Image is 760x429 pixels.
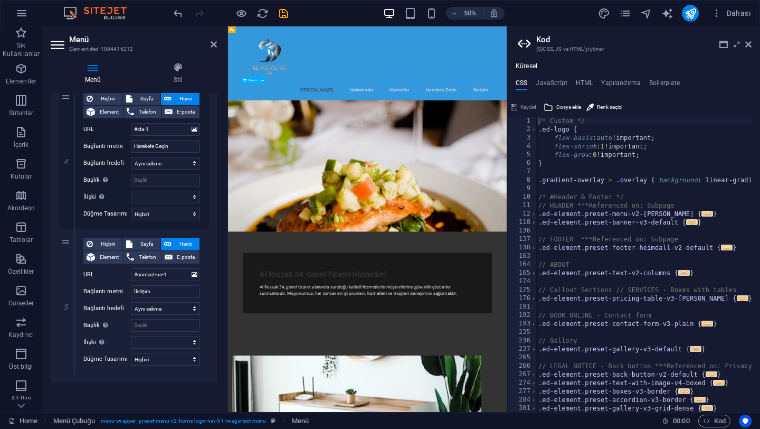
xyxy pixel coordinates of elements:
[707,5,755,22] button: Dahası
[123,251,160,264] button: Telefon
[13,141,28,149] p: İçerik
[508,337,537,345] div: 236
[661,7,673,20] button: text_generator
[640,7,652,20] button: navigator
[98,106,120,118] span: Element
[9,362,33,371] p: Üst bilgi
[83,353,131,366] label: Düğme Tasarımı
[131,140,200,153] input: Bağlantı metni...
[83,106,123,118] button: Element
[508,353,537,362] div: 265
[83,140,131,153] label: Bağlantı metni
[277,7,290,20] button: save
[161,106,199,118] button: E-posta
[176,251,196,264] span: E-posta
[508,320,537,328] div: 193
[508,125,537,134] div: 2
[508,167,537,176] div: 7
[536,79,567,91] h4: JavaScript
[489,8,499,18] i: Yeniden boyutlandırmada yakınlaştırma düzeyini seçilen cihaza uyacak şekilde otomatik olarak ayarla.
[161,251,199,264] button: E-posta
[516,79,527,91] h4: CSS
[737,295,748,301] span: ...
[508,303,537,311] div: 191
[508,362,537,370] div: 266
[83,319,131,332] label: Başlık
[508,134,537,142] div: 3
[83,238,122,250] button: Hiçbiri
[508,294,537,303] div: 176
[136,92,157,105] span: Sayfa
[516,62,537,71] h4: Küresel
[706,371,717,377] span: ...
[601,79,641,91] h4: Yapılandırma
[619,7,631,20] i: Sayfalar (Ctrl+Alt+S)
[508,286,537,294] div: 175
[508,260,537,269] div: 164
[137,106,157,118] span: Telefon
[694,397,706,403] span: ...
[682,5,699,22] button: publish
[278,7,290,20] i: Kaydet (Ctrl+S)
[690,346,701,352] span: ...
[721,245,733,250] span: ...
[711,8,751,18] span: Dahası
[598,7,610,20] i: Tasarım (Ctrl+Alt+Y)
[51,62,139,85] h4: Menü
[542,101,583,114] button: Dosya ekle
[508,227,537,235] div: 136
[161,238,199,250] button: Harici
[7,204,35,212] p: Akordeon
[508,277,537,286] div: 174
[508,244,537,252] div: 138
[713,380,725,386] span: ...
[739,415,752,427] button: Usercentrics
[462,7,479,20] h6: 50%
[58,157,73,166] em: 4
[508,210,537,218] div: 12
[508,218,537,227] div: 118
[686,219,698,225] span: ...
[698,415,730,427] button: Kod
[673,415,689,427] span: 00 00
[83,268,131,281] label: URL
[508,345,537,353] div: 237
[137,251,157,264] span: Telefon
[661,7,673,20] i: AI Writer
[508,328,537,337] div: 235
[292,415,309,427] span: Seçmek için tıkla. Düzenlemek için çift tıkla
[83,92,122,105] button: Hiçbiri
[508,404,537,413] div: 301
[69,44,196,54] h3: Element #ed-1004416212
[271,418,275,424] i: Bu element, özelleştirilebilir bir ön ayar
[139,62,217,85] h4: Stil
[508,379,537,387] div: 274
[11,394,32,403] p: Alt Bigi
[83,251,123,264] button: Element
[508,151,537,159] div: 5
[649,79,680,91] h4: Boilerplate
[69,35,217,44] h2: Menü
[96,238,119,250] span: Hiçbiri
[96,92,119,105] span: Hiçbiri
[53,415,95,427] span: Seçmek için tıkla. Düzenlemek için çift tıkla
[597,101,622,114] span: Renk seçici
[446,7,483,20] button: 50%
[508,201,537,210] div: 11
[58,303,73,311] em: 5
[508,159,537,167] div: 6
[585,101,624,114] button: Renk seçici
[83,174,131,186] label: Başlık
[123,238,160,250] button: Sayfa
[701,211,713,217] span: ...
[172,7,184,20] button: undo
[508,396,537,404] div: 284
[8,267,34,276] p: Özellikler
[662,415,690,427] h6: Oturum süresi
[8,415,37,427] a: Seçimi iptal etmek için tıkla. Sayfaları açmak için çift tıkla
[83,336,131,349] label: İlişki
[508,184,537,193] div: 9
[123,106,160,118] button: Telefon
[597,7,610,20] button: design
[131,319,200,332] input: Başlık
